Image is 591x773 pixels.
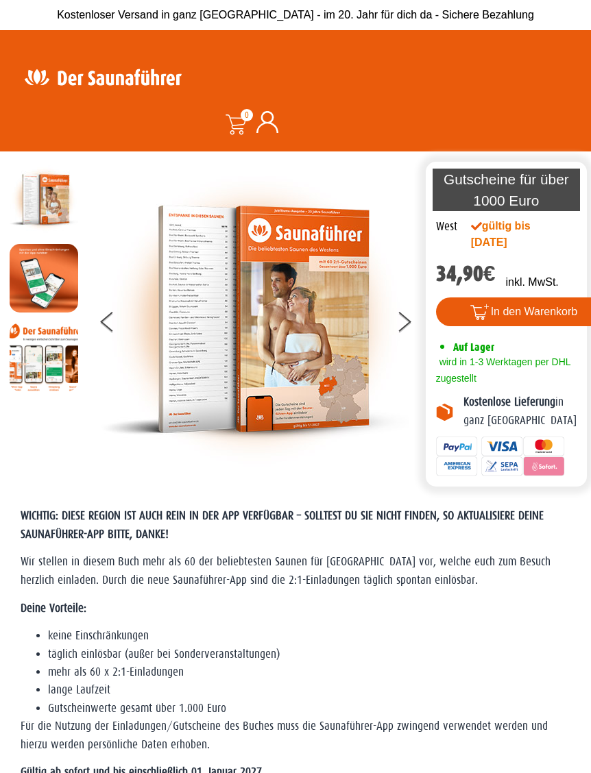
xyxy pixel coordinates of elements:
p: inkl. MwSt. [505,274,558,291]
strong: Deine Vorteile: [21,602,86,615]
b: Kostenlose Lieferung [463,395,555,408]
span: € [483,261,496,286]
li: lange Laufzeit [48,681,570,699]
p: Für die Nutzung der Einladungen/Gutscheine des Buches muss die Saunaführer-App zwingend verwendet... [21,717,570,754]
li: täglich einlösbar (außer bei Sonderveranstaltungen) [48,646,570,663]
span: WICHTIG: DIESE REGION IST AUCH REIN IN DER APP VERFÜGBAR – SOLLTEST DU SIE NICHT FINDEN, SO AKTUA... [21,509,544,540]
img: MOCKUP-iPhone_regional [10,244,78,312]
img: der-saunafuehrer-2025-west [10,165,78,234]
div: gültig bis [DATE] [471,218,556,251]
bdi: 34,90 [436,261,496,286]
span: Kostenloser Versand in ganz [GEOGRAPHIC_DATA] - im 20. Jahr für dich da - Sichere Bezahlung [57,9,534,21]
span: wird in 1-3 Werktagen per DHL zugestellt [436,356,570,384]
span: 0 [241,109,253,121]
p: Gutscheine für über 1000 Euro [433,169,580,211]
span: Auf Lager [453,341,494,354]
li: keine Einschränkungen [48,627,570,645]
li: Gutscheinwerte gesamt über 1.000 Euro [48,700,570,717]
span: Wir stellen in diesem Buch mehr als 60 der beliebtesten Saunen für [GEOGRAPHIC_DATA] vor, welche ... [21,555,551,586]
img: der-saunafuehrer-2025-west [101,165,409,474]
li: mehr als 60 x 2:1-Einladungen [48,663,570,681]
div: West [436,218,457,236]
img: Anleitung7tn [10,323,78,391]
p: in ganz [GEOGRAPHIC_DATA] [463,393,577,430]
